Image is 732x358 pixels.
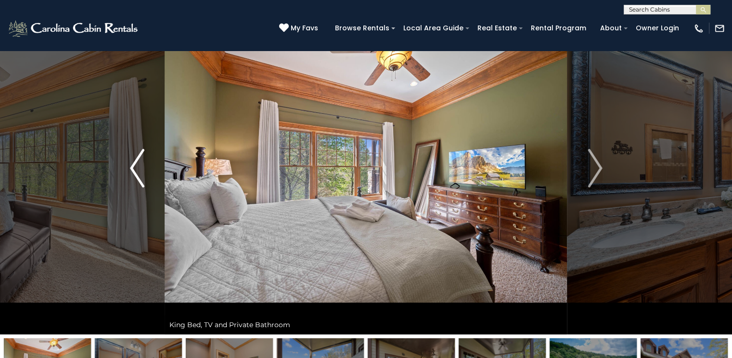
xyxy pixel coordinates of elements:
button: Next [567,2,623,334]
a: About [595,21,627,36]
img: White-1-2.png [7,19,141,38]
span: My Favs [291,23,318,33]
button: Previous [110,2,165,334]
a: Real Estate [473,21,522,36]
a: My Favs [279,23,321,34]
div: King Bed, TV and Private Bathroom [165,315,567,334]
img: arrow [588,149,602,187]
img: phone-regular-white.png [693,23,704,34]
img: mail-regular-white.png [714,23,725,34]
a: Rental Program [526,21,591,36]
img: arrow [130,149,144,187]
a: Local Area Guide [398,21,468,36]
a: Owner Login [631,21,684,36]
a: Browse Rentals [330,21,394,36]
